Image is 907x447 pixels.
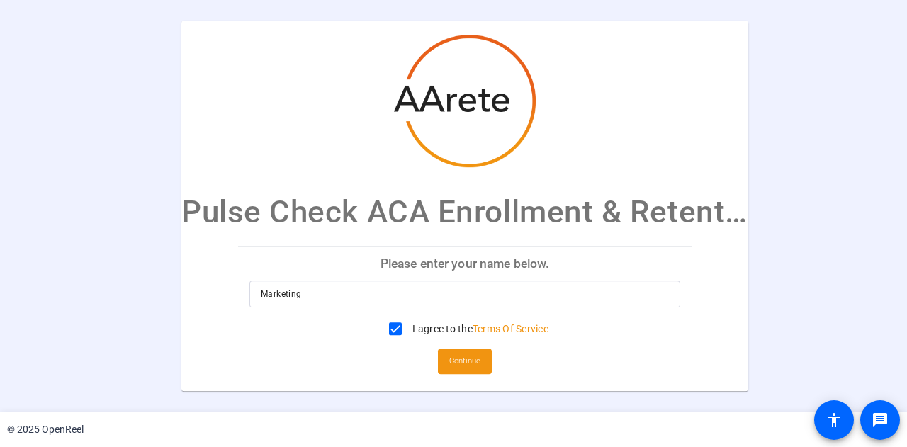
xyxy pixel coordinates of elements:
a: Terms Of Service [473,323,548,334]
p: Please enter your name below. [238,247,692,281]
input: Enter your name [261,285,669,302]
p: Pulse Check ACA Enrollment & Retention - [PERSON_NAME] [181,188,748,235]
button: Continue [438,349,492,374]
div: © 2025 OpenReel [7,422,84,437]
mat-icon: accessibility [826,412,843,429]
mat-icon: message [872,412,889,429]
span: Continue [449,351,480,372]
label: I agree to the [410,322,548,336]
img: company-logo [394,35,536,167]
